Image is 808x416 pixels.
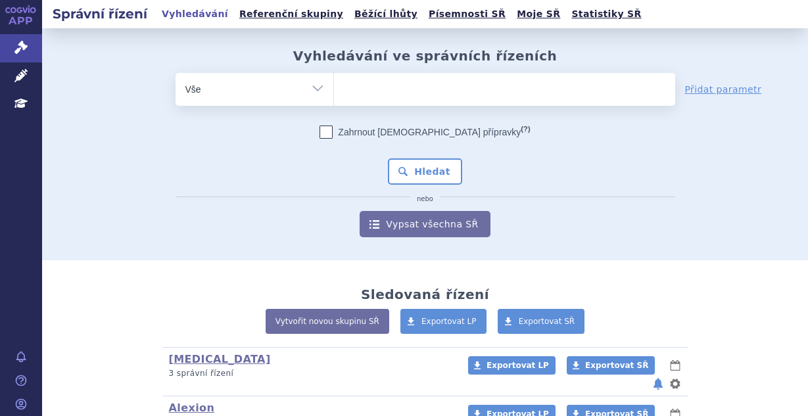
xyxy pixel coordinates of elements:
a: Běžící lhůty [350,5,421,23]
a: Alexion [169,402,215,414]
button: Hledat [388,158,462,185]
h2: Vyhledávání ve správních řízeních [293,48,558,64]
button: notifikace [652,376,665,392]
a: Exportovat SŘ [498,309,585,334]
button: nastavení [669,376,682,392]
a: Moje SŘ [513,5,564,23]
span: Exportovat SŘ [519,317,575,326]
a: Vypsat všechna SŘ [360,211,490,237]
a: Přidat parametr [685,83,762,96]
h2: Správní řízení [42,5,158,23]
a: Vytvořit novou skupinu SŘ [266,309,389,334]
a: Exportovat SŘ [567,356,655,375]
p: 3 správní řízení [169,368,451,379]
span: Exportovat LP [487,361,549,370]
a: Písemnosti SŘ [425,5,510,23]
a: [MEDICAL_DATA] [169,353,271,365]
span: Exportovat LP [421,317,477,326]
i: nebo [410,195,440,203]
a: Referenční skupiny [235,5,347,23]
span: Exportovat SŘ [585,361,648,370]
button: lhůty [669,358,682,373]
a: Vyhledávání [158,5,232,23]
abbr: (?) [521,125,530,133]
h2: Sledovaná řízení [361,287,489,302]
label: Zahrnout [DEMOGRAPHIC_DATA] přípravky [320,126,530,139]
a: Statistiky SŘ [567,5,645,23]
a: Exportovat LP [468,356,556,375]
a: Exportovat LP [400,309,487,334]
